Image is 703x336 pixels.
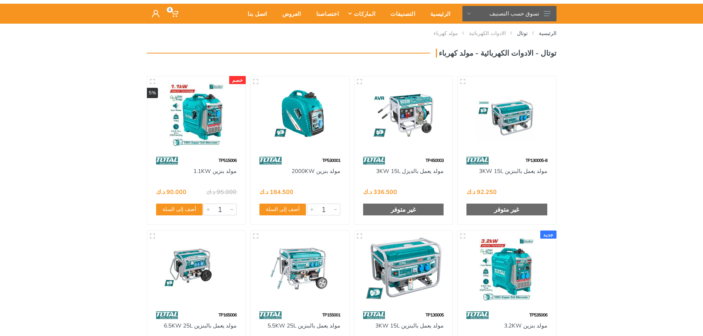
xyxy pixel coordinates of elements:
[469,30,506,37] a: الادوات الكهربائية
[154,238,239,301] img: Royal Tools - مولد يعمل بالبنزين 6.5KW 25L
[466,204,547,215] div: غير متوفر
[259,154,282,167] img: 86.webp
[167,7,173,13] span: 0
[464,83,549,147] img: Royal Tools - مولد يعمل بالبنزين 3KW 15L
[479,167,547,174] a: مولد يعمل بالبنزين 3KW 15L
[464,238,549,301] img: Royal Tools - مولد بنزين 3.2KW
[156,309,178,322] img: 86.webp
[259,204,306,215] button: أضف إلى السلة
[272,6,306,21] div: العروض
[425,157,444,163] span: TP450003
[420,6,455,21] div: الرئيسية
[529,312,547,318] span: TP535006
[363,309,385,322] img: 86.webp
[156,154,178,167] img: 86.webp
[462,6,556,21] button: تسوق حسب التصنيف
[517,30,528,37] a: توتال
[363,204,444,215] div: غير متوفر
[218,157,237,163] span: TP515006
[322,312,340,318] span: TP155001
[423,30,458,37] li: مولد كهرباء
[156,189,186,195] div: 90.000 د.ك
[361,238,446,301] img: Royal Tools - مولد يعمل بالبنزين 3KW 15L
[147,88,158,98] div: 5%
[238,4,272,24] a: اتصل بنا
[525,157,547,163] span: TP130005-8
[466,309,489,322] img: 86.webp
[292,167,340,174] a: مولد بنزين 2000KW
[344,6,380,21] div: الماركات
[306,4,344,24] a: اختصاصنا
[259,309,282,322] img: 86.webp
[420,4,455,24] a: الرئيسية
[380,4,420,24] a: التصنيفات
[257,238,342,301] img: Royal Tools - مولد يعمل بالبنزين 5.5KW 25L
[257,83,342,147] img: Royal Tools - مولد بنزين 2000KW
[425,312,444,318] span: TP130005
[154,83,239,147] img: Royal Tools - مولد بنزين 1.1KW
[363,189,397,195] div: 336.500 د.ك
[466,189,497,195] div: 92.250 د.ك
[268,322,340,329] a: مولد يعمل بالبنزين 5.5KW 25L
[156,204,203,215] button: أضف إلى السلة
[376,167,444,174] a: مولد يعمل بالديزل 3KW 15L
[147,30,556,37] nav: breadcrumb
[193,167,237,174] a: مولد بنزين 1.1KW
[259,189,293,195] div: 184.500 د.ك
[272,4,306,24] a: العروض
[361,83,446,147] img: Royal Tools - مولد يعمل بالديزل 3KW 15L
[218,312,237,318] span: TP165006
[306,6,344,21] div: اختصاصنا
[466,154,489,167] img: 86.webp
[322,157,340,163] span: TP530001
[436,49,556,58] h3: توتال - الادوات الكهربائية - مولد كهرباء
[165,4,183,24] a: 0
[504,322,547,329] a: مولد بنزين 3.2KW
[229,76,246,84] div: خصم
[375,322,444,329] a: مولد يعمل بالبنزين 3KW 15L
[363,154,385,167] img: 86.webp
[206,189,237,195] div: 95.000 د.ك
[380,6,420,21] div: التصنيفات
[164,322,237,329] a: مولد يعمل بالبنزين 6.5KW 25L
[238,6,272,21] div: اتصل بنا
[539,30,556,37] a: الرئيسية
[540,231,556,239] div: جديد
